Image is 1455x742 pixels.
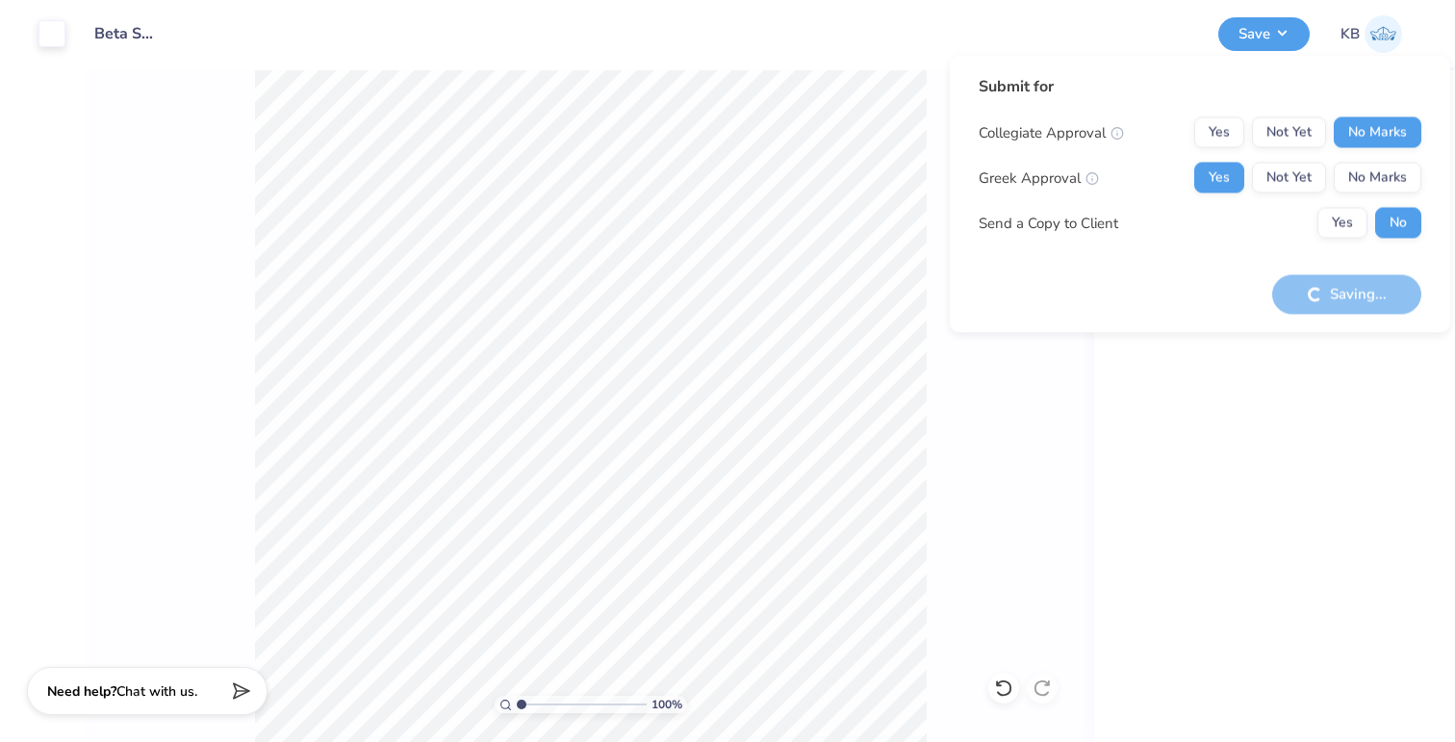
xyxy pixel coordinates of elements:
button: No Marks [1334,117,1421,148]
div: Send a Copy to Client [979,212,1118,234]
button: Save [1218,17,1310,51]
span: 100 % [651,696,682,713]
span: KB [1340,23,1360,45]
div: Collegiate Approval [979,121,1124,143]
span: Chat with us. [116,682,197,701]
input: Untitled Design [80,14,174,53]
button: No Marks [1334,163,1421,193]
a: KB [1340,15,1402,53]
button: Yes [1194,163,1244,193]
button: Yes [1194,117,1244,148]
div: Greek Approval [979,166,1099,189]
button: Not Yet [1252,117,1326,148]
button: Not Yet [1252,163,1326,193]
img: Kayla Berkoff [1365,15,1402,53]
div: Submit for [979,75,1421,98]
strong: Need help? [47,682,116,701]
button: No [1375,208,1421,239]
button: Yes [1317,208,1367,239]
